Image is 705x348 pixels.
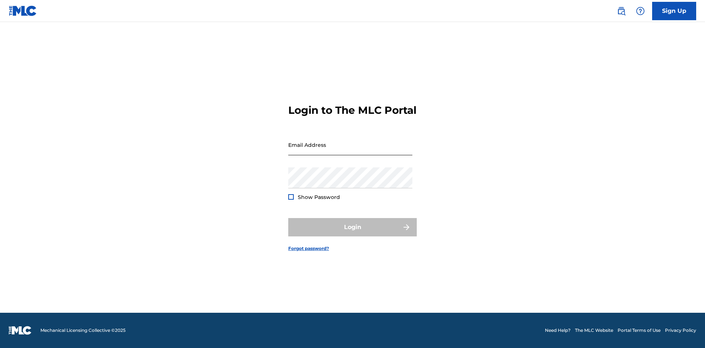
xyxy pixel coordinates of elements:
a: Portal Terms of Use [618,327,661,334]
a: Need Help? [545,327,571,334]
a: Sign Up [652,2,696,20]
span: Mechanical Licensing Collective © 2025 [40,327,126,334]
span: Show Password [298,194,340,200]
a: Public Search [614,4,629,18]
a: Forgot password? [288,245,329,252]
div: Help [633,4,648,18]
h3: Login to The MLC Portal [288,104,416,117]
img: search [617,7,626,15]
iframe: Chat Widget [668,313,705,348]
a: The MLC Website [575,327,613,334]
img: logo [9,326,32,335]
a: Privacy Policy [665,327,696,334]
img: help [636,7,645,15]
img: MLC Logo [9,6,37,16]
